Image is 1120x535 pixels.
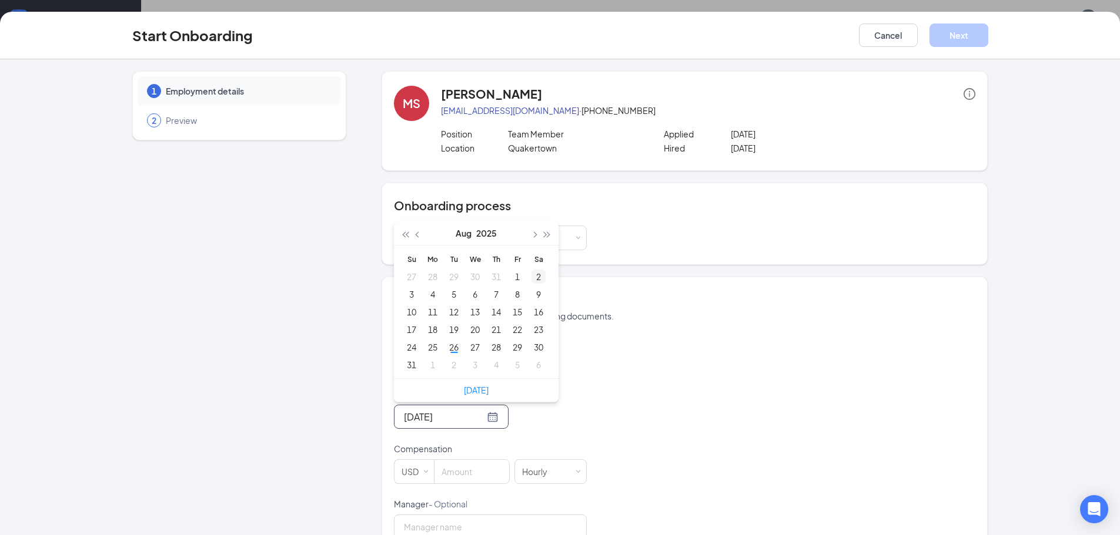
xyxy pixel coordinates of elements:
p: Position [441,128,508,140]
p: Manager [394,498,587,510]
div: 15 [510,305,524,319]
div: 10 [404,305,419,319]
th: Su [401,250,422,268]
td: 2025-08-10 [401,303,422,321]
td: 2025-09-01 [422,356,443,374]
button: Cancel [859,23,918,47]
td: 2025-08-07 [486,285,507,303]
h4: Onboarding process [394,197,975,214]
td: 2025-07-28 [422,268,443,285]
button: 2025 [476,221,497,245]
td: 2025-08-08 [507,285,528,303]
p: This information is used to create onboarding documents. [394,310,975,322]
div: Hourly [522,460,556,483]
div: 2 [447,358,461,372]
a: [EMAIL_ADDRESS][DOMAIN_NAME] [441,105,579,116]
td: 2025-08-04 [422,285,443,303]
th: We [464,250,486,268]
div: 7 [489,287,503,301]
div: 9 [531,287,546,301]
div: 2 [531,270,546,284]
div: 3 [468,358,482,372]
div: 11 [426,305,440,319]
td: 2025-08-14 [486,303,507,321]
td: 2025-08-01 [507,268,528,285]
div: 28 [489,340,503,354]
div: USD [402,460,427,483]
td: 2025-08-25 [422,338,443,356]
p: [DATE] [731,128,864,140]
th: Fr [507,250,528,268]
p: [DATE] [731,142,864,154]
div: Open Intercom Messenger [1080,495,1108,523]
td: 2025-08-15 [507,303,528,321]
p: Team Member [508,128,641,140]
span: 1 [152,85,156,97]
td: 2025-07-29 [443,268,464,285]
td: 2025-07-27 [401,268,422,285]
div: 29 [447,270,461,284]
td: 2025-08-11 [422,303,443,321]
td: 2025-07-31 [486,268,507,285]
p: Applied [664,128,731,140]
div: 6 [468,287,482,301]
input: Select date [404,409,484,424]
td: 2025-08-13 [464,303,486,321]
div: 6 [531,358,546,372]
td: 2025-09-02 [443,356,464,374]
div: 13 [468,305,482,319]
td: 2025-08-28 [486,338,507,356]
button: Next [930,23,988,47]
div: 3 [404,287,419,301]
div: 26 [447,340,461,354]
div: 14 [489,305,503,319]
th: Tu [443,250,464,268]
div: 17 [404,322,419,337]
div: 18 [426,322,440,337]
th: Sa [528,250,549,268]
th: Th [486,250,507,268]
div: 21 [489,322,503,337]
div: 23 [531,322,546,337]
div: 29 [510,340,524,354]
div: 5 [510,358,524,372]
td: 2025-08-22 [507,321,528,338]
td: 2025-08-03 [401,285,422,303]
div: 16 [531,305,546,319]
td: 2025-08-27 [464,338,486,356]
td: 2025-09-06 [528,356,549,374]
td: 2025-08-17 [401,321,422,338]
input: Amount [434,460,509,483]
td: 2025-08-12 [443,303,464,321]
div: 24 [404,340,419,354]
p: Hired [664,142,731,154]
td: 2025-08-31 [401,356,422,374]
a: [DATE] [464,385,489,395]
p: Location [441,142,508,154]
td: 2025-08-20 [464,321,486,338]
p: Quakertown [508,142,641,154]
td: 2025-09-04 [486,356,507,374]
div: 20 [468,322,482,337]
div: 4 [426,287,440,301]
div: 27 [468,340,482,354]
td: 2025-09-05 [507,356,528,374]
td: 2025-08-16 [528,303,549,321]
td: 2025-07-30 [464,268,486,285]
span: - Optional [429,499,467,509]
h4: [PERSON_NAME] [441,86,542,102]
div: 30 [468,270,482,284]
div: 19 [447,322,461,337]
div: 28 [426,270,440,284]
td: 2025-08-19 [443,321,464,338]
td: 2025-08-02 [528,268,549,285]
button: Aug [456,221,472,245]
td: 2025-08-18 [422,321,443,338]
td: 2025-08-09 [528,285,549,303]
td: 2025-08-06 [464,285,486,303]
div: 30 [531,340,546,354]
td: 2025-08-29 [507,338,528,356]
span: Employment details [166,85,329,97]
td: 2025-08-24 [401,338,422,356]
div: 31 [404,358,419,372]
